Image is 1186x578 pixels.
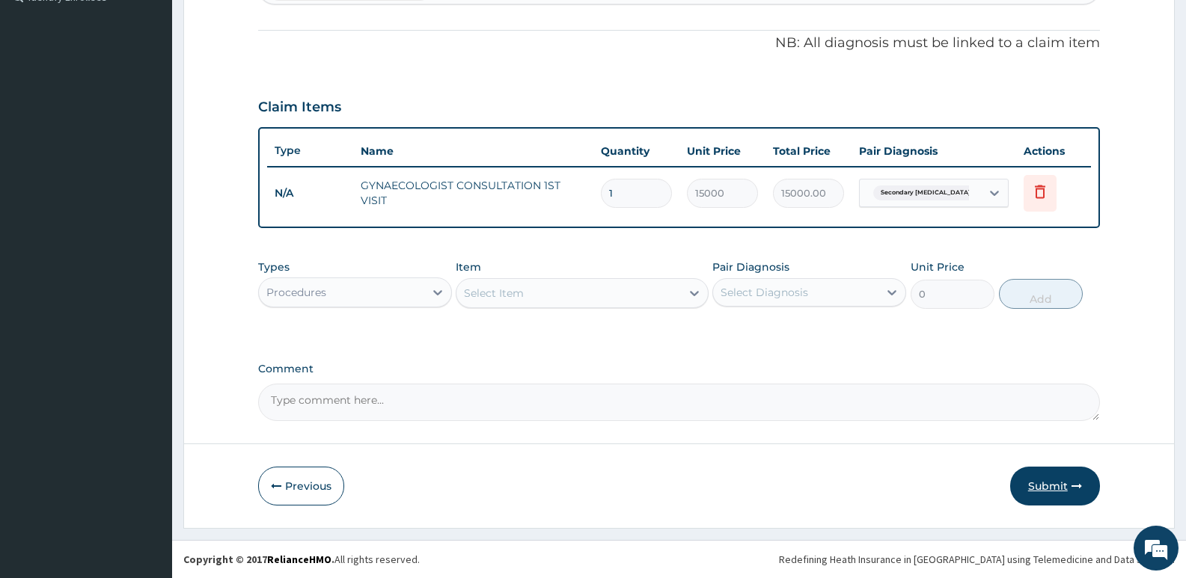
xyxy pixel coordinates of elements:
[267,553,331,566] a: RelianceHMO
[78,84,251,103] div: Chat with us now
[267,137,353,165] th: Type
[999,279,1083,309] button: Add
[721,285,808,300] div: Select Diagnosis
[873,185,978,200] span: Secondary [MEDICAL_DATA]
[266,285,326,300] div: Procedures
[28,75,61,112] img: d_794563401_company_1708531726252_794563401
[258,34,1100,53] p: NB: All diagnosis must be linked to a claim item
[1010,467,1100,505] button: Submit
[1016,136,1091,166] th: Actions
[172,540,1186,578] footer: All rights reserved.
[765,136,852,166] th: Total Price
[258,467,344,505] button: Previous
[87,188,207,339] span: We're online!
[245,7,281,43] div: Minimize live chat window
[353,136,593,166] th: Name
[593,136,679,166] th: Quantity
[712,259,789,274] label: Pair Diagnosis
[779,552,1175,567] div: Redefining Heath Insurance in [GEOGRAPHIC_DATA] using Telemedicine and Data Science!
[464,286,524,301] div: Select Item
[267,179,353,207] td: N/A
[258,261,290,274] label: Types
[258,363,1100,375] label: Comment
[353,170,593,215] td: GYNAECOLOGIST CONSULTATION 1ST VISIT
[456,259,481,274] label: Item
[183,553,334,566] strong: Copyright © 2017 .
[7,408,285,461] textarea: Type your message and hit 'Enter'
[679,136,765,166] th: Unit Price
[911,259,965,274] label: Unit Price
[852,136,1016,166] th: Pair Diagnosis
[258,99,341,116] h3: Claim Items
